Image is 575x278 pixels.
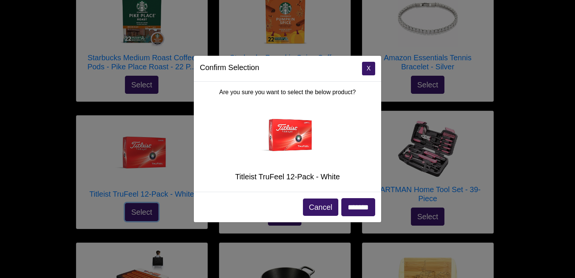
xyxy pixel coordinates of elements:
[200,62,259,73] h5: Confirm Selection
[200,172,375,181] h5: Titleist TruFeel 12-Pack - White
[194,82,381,192] div: Are you sure you want to select the below product?
[257,112,318,159] img: Titleist TruFeel 12-Pack - White
[362,62,375,75] button: Close
[303,199,338,216] button: Cancel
